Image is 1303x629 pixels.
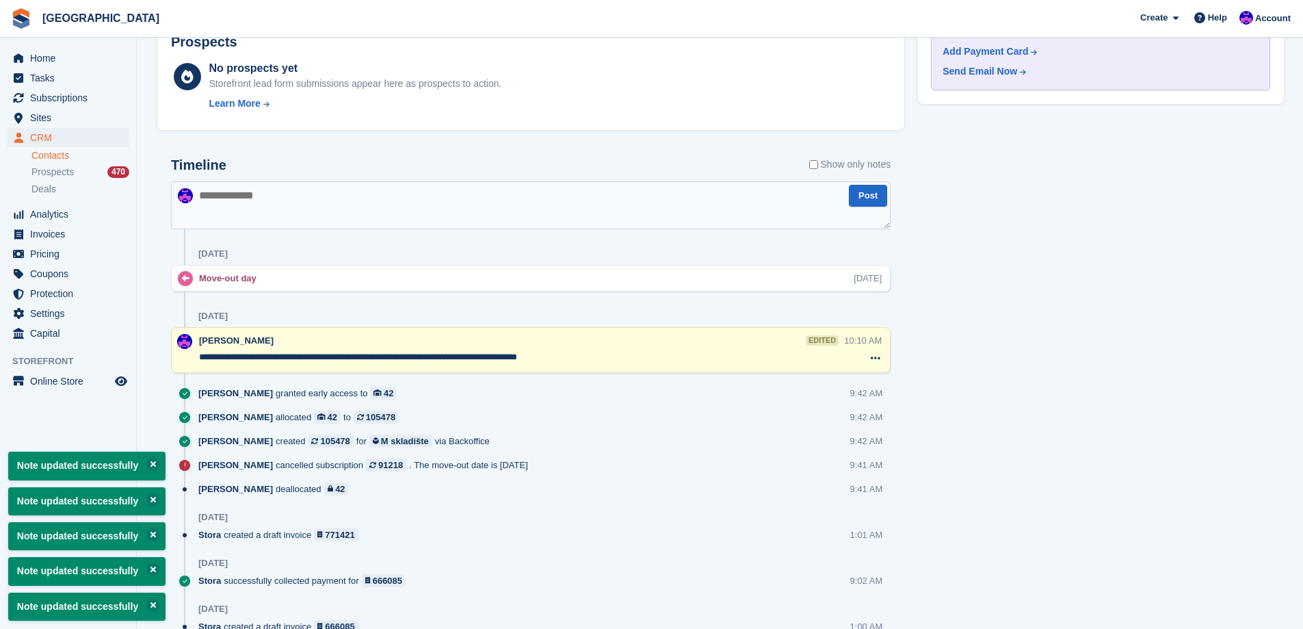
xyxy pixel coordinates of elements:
[113,373,129,389] a: Preview store
[850,387,883,400] div: 9:42 AM
[198,387,273,400] span: [PERSON_NAME]
[320,435,350,448] div: 105478
[209,60,501,77] div: No prospects yet
[7,244,129,264] a: menu
[30,68,112,88] span: Tasks
[7,324,129,343] a: menu
[30,324,112,343] span: Capital
[362,574,406,587] a: 666085
[366,411,395,424] div: 105478
[198,528,365,541] div: created a draft invoice
[209,77,501,91] div: Storefront lead form submissions appear here as prospects to action.
[324,483,349,496] a: 42
[7,304,129,323] a: menu
[31,165,129,179] a: Prospects 470
[370,387,397,400] a: 42
[314,528,358,541] a: 771421
[198,387,404,400] div: granted early access to
[209,97,260,111] div: Learn More
[11,8,31,29] img: stora-icon-8386f47178a22dfd0bd8f6a31ec36ba5ce8667c1dd55bd0f319d3a0aa187defe.svg
[30,205,112,224] span: Analytics
[30,304,112,323] span: Settings
[198,574,412,587] div: successfully collected payment for
[198,558,228,569] div: [DATE]
[850,528,883,541] div: 1:01 AM
[850,574,883,587] div: 9:02 AM
[8,452,166,480] p: Note updated successfully
[1140,11,1168,25] span: Create
[12,355,136,368] span: Storefront
[7,49,129,68] a: menu
[198,574,221,587] span: Stora
[30,372,112,391] span: Online Store
[378,459,403,472] div: 91218
[198,604,228,615] div: [DATE]
[198,435,497,448] div: created for via Backoffice
[850,483,883,496] div: 9:41 AM
[844,334,882,347] div: 10:10 AM
[381,435,429,448] div: M skladište
[8,487,166,515] p: Note updated successfully
[943,44,1028,59] div: Add Payment Card
[178,188,193,203] img: Ivan Gačić
[31,183,56,196] span: Deals
[809,157,818,172] input: Show only notes
[369,435,432,448] a: M skladište
[198,411,273,424] span: [PERSON_NAME]
[107,166,129,178] div: 470
[7,224,129,244] a: menu
[854,272,882,285] div: [DATE]
[198,435,273,448] span: [PERSON_NAME]
[7,128,129,147] a: menu
[171,34,237,50] h2: Prospects
[198,459,273,472] span: [PERSON_NAME]
[31,166,74,179] span: Prospects
[850,459,883,472] div: 9:41 AM
[198,459,535,472] div: cancelled subscription . The move-out date is [DATE]
[8,557,166,585] p: Note updated successfully
[209,97,501,111] a: Learn More
[1208,11,1227,25] span: Help
[31,149,129,162] a: Contacts
[7,68,129,88] a: menu
[943,44,1253,59] a: Add Payment Card
[30,49,112,68] span: Home
[7,372,129,391] a: menu
[943,64,1017,79] div: Send Email Now
[325,528,354,541] div: 771421
[806,335,839,346] div: edited
[37,7,165,29] a: [GEOGRAPHIC_DATA]
[1255,12,1291,25] span: Account
[171,157,226,173] h2: Timeline
[198,311,228,322] div: [DATE]
[7,108,129,127] a: menu
[198,528,221,541] span: Stora
[30,244,112,264] span: Pricing
[31,182,129,196] a: Deals
[198,483,356,496] div: deallocated
[30,264,112,283] span: Coupons
[8,593,166,621] p: Note updated successfully
[809,157,891,172] label: Show only notes
[373,574,402,587] div: 666085
[7,88,129,107] a: menu
[7,284,129,303] a: menu
[384,387,393,400] div: 42
[30,108,112,127] span: Sites
[199,335,274,346] span: [PERSON_NAME]
[30,128,112,147] span: CRM
[308,435,353,448] a: 105478
[198,411,406,424] div: allocated to
[354,411,399,424] a: 105478
[849,185,887,207] button: Post
[366,459,406,472] a: 91218
[1239,11,1253,25] img: Ivan Gačić
[30,284,112,303] span: Protection
[335,483,345,496] div: 42
[198,483,273,496] span: [PERSON_NAME]
[7,264,129,283] a: menu
[850,411,883,424] div: 9:42 AM
[850,435,883,448] div: 9:42 AM
[177,334,192,349] img: Ivan Gačić
[328,411,337,424] div: 42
